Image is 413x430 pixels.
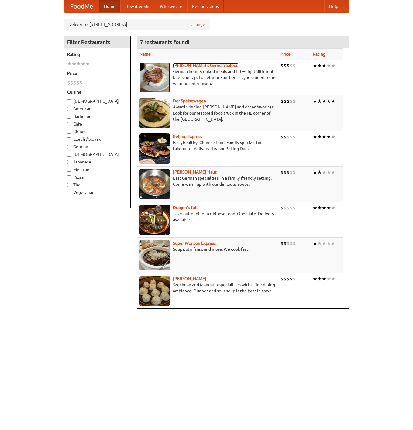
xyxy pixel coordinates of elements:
input: Barbecue [67,115,71,119]
li: $ [67,79,70,86]
li: $ [287,240,290,247]
label: Vegetarian [67,189,127,195]
input: German [67,145,71,149]
li: ★ [331,240,336,247]
li: $ [73,79,76,86]
li: ★ [317,205,322,211]
p: Take-out or dine-in Chinese food. Open late. Delivery available [139,211,276,223]
div: Deliver to: [STREET_ADDRESS] [64,19,210,30]
li: $ [280,205,284,211]
li: ★ [317,169,322,176]
li: $ [280,133,284,140]
label: Japanese [67,159,127,165]
li: ★ [331,133,336,140]
img: kohlhaus.jpg [139,169,170,199]
li: $ [290,98,293,105]
li: $ [284,205,287,211]
label: Mexican [67,167,127,173]
li: ★ [313,133,317,140]
input: [DEMOGRAPHIC_DATA] [67,153,71,157]
li: ★ [81,60,85,67]
li: ★ [322,133,326,140]
a: Rating [313,52,325,57]
li: ★ [322,62,326,69]
li: ★ [67,60,72,67]
p: German home-cooked meals and fifty-eight different beers on tap. To get more authentic, you'd nee... [139,68,276,87]
li: $ [284,98,287,105]
li: $ [290,62,293,69]
li: ★ [322,169,326,176]
li: ★ [326,240,331,247]
li: ★ [317,240,322,247]
li: ★ [326,62,331,69]
a: Price [280,52,291,57]
label: American [67,106,127,112]
li: ★ [331,169,336,176]
a: Super Wonton Express [173,241,216,246]
input: Pizza [67,175,71,179]
b: Dragon's Tail [173,205,198,210]
li: ★ [313,62,317,69]
li: $ [280,169,284,176]
li: $ [290,205,293,211]
li: ★ [85,60,90,67]
li: ★ [322,205,326,211]
input: Chinese [67,130,71,134]
img: beijing.jpg [139,133,170,164]
input: Mexican [67,168,71,172]
p: East German specialties, in a family-friendly setting. Come warm up with our delicious soups. [139,175,276,187]
li: ★ [331,276,336,282]
li: $ [284,240,287,247]
li: ★ [322,276,326,282]
li: $ [284,276,287,282]
li: $ [290,169,293,176]
li: ★ [76,60,81,67]
li: ★ [326,169,331,176]
li: $ [293,205,296,211]
a: Who we are [155,0,187,12]
li: ★ [331,205,336,211]
h5: Cuisine [67,89,127,95]
p: Soups, stir-fries, and more. We cook fast. [139,246,276,252]
li: ★ [317,276,322,282]
label: German [67,144,127,150]
li: ★ [313,169,317,176]
input: Vegetarian [67,191,71,194]
li: $ [287,62,290,69]
label: Pizza [67,174,127,180]
li: $ [290,133,293,140]
p: Award-winning [PERSON_NAME] and other favorites. Look for our restored food truck in the NE corne... [139,104,276,122]
input: Thai [67,183,71,187]
a: Help [324,0,343,12]
li: ★ [326,205,331,211]
p: Fast, healthy, Chinese food. Family specials for takeout or delivery. Try our Peking Duck! [139,139,276,152]
li: $ [287,276,290,282]
label: Chinese [67,129,127,135]
a: [PERSON_NAME] Haus [173,170,217,174]
li: $ [293,98,296,105]
li: $ [70,79,73,86]
a: Beijing Express [173,134,202,139]
li: ★ [72,60,76,67]
a: [PERSON_NAME] [173,276,206,281]
input: American [67,107,71,111]
li: $ [293,240,296,247]
img: dragon.jpg [139,205,170,235]
li: $ [76,79,79,86]
li: $ [293,276,296,282]
li: $ [280,276,284,282]
li: ★ [326,133,331,140]
li: ★ [326,98,331,105]
input: Japanese [67,160,71,164]
ng-pluralize: 7 restaurants found! [140,39,189,45]
img: superwonton.jpg [139,240,170,270]
a: [PERSON_NAME]'s German Saloon [173,63,239,68]
a: Change [191,21,205,27]
li: ★ [317,62,322,69]
li: ★ [313,98,317,105]
li: $ [287,205,290,211]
